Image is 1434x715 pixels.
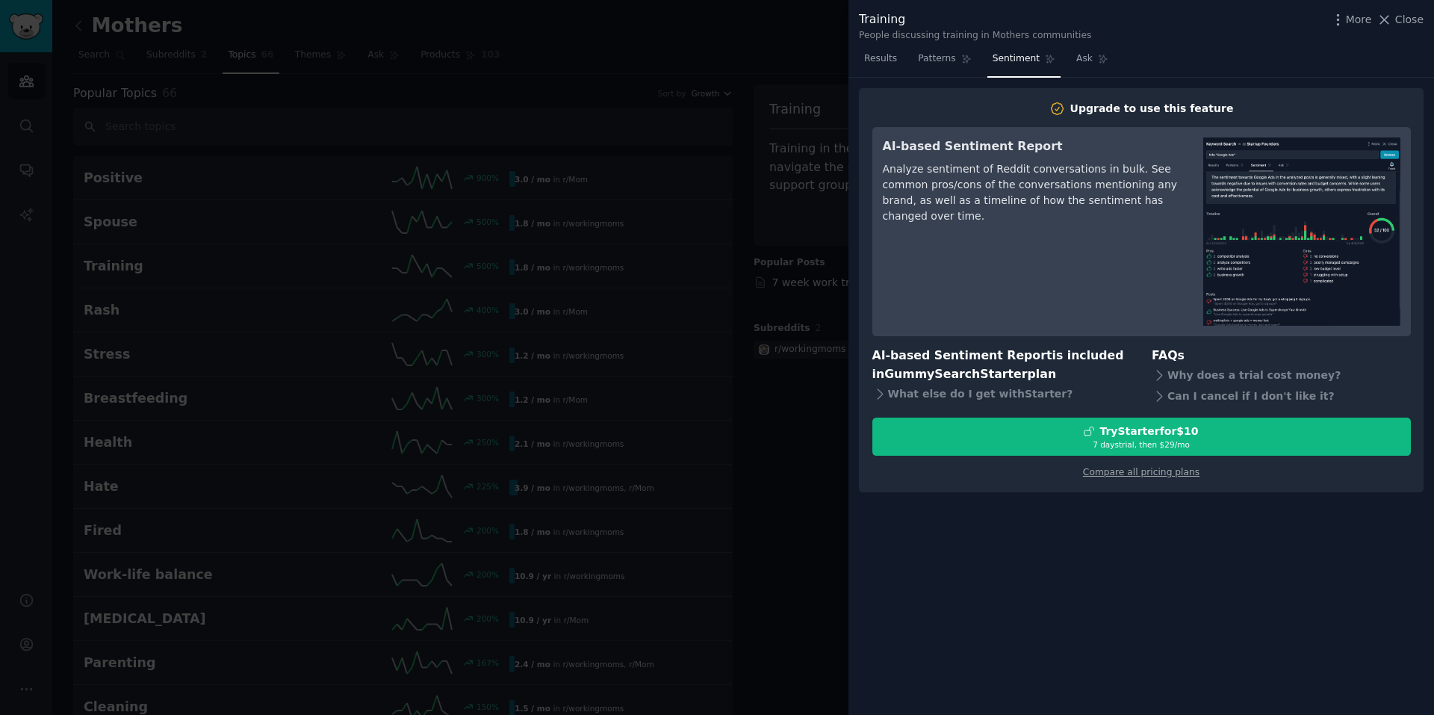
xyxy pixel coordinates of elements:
a: Compare all pricing plans [1083,467,1199,477]
span: Close [1395,12,1424,28]
h3: AI-based Sentiment Report [883,137,1182,156]
h3: AI-based Sentiment Report is included in plan [872,347,1132,383]
a: Ask [1071,47,1114,78]
span: Patterns [918,52,955,66]
div: 7 days trial, then $ 29 /mo [873,439,1410,450]
div: Try Starter for $10 [1099,424,1198,439]
button: More [1330,12,1372,28]
a: Sentiment [987,47,1061,78]
div: Upgrade to use this feature [1070,101,1234,117]
div: Why does a trial cost money? [1152,365,1411,386]
a: Results [859,47,902,78]
button: Close [1376,12,1424,28]
div: Analyze sentiment of Reddit conversations in bulk. See common pros/cons of the conversations ment... [883,161,1182,224]
span: Results [864,52,897,66]
div: Can I cancel if I don't like it? [1152,386,1411,407]
h3: FAQs [1152,347,1411,365]
img: AI-based Sentiment Report [1203,137,1400,326]
div: Training [859,10,1091,29]
span: GummySearch Starter [884,367,1027,381]
div: What else do I get with Starter ? [872,383,1132,404]
button: TryStarterfor$107 daystrial, then $29/mo [872,418,1411,456]
span: Ask [1076,52,1093,66]
span: More [1346,12,1372,28]
div: People discussing training in Mothers communities [859,29,1091,43]
span: Sentiment [993,52,1040,66]
a: Patterns [913,47,976,78]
